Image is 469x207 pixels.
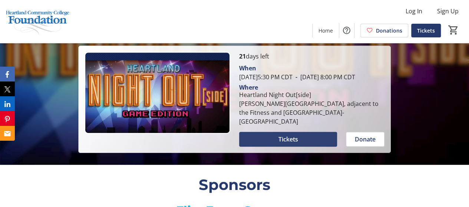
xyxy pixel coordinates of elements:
[355,135,376,144] span: Donate
[411,24,441,37] a: Tickets
[313,24,339,37] a: Home
[376,27,402,34] span: Donations
[239,52,385,61] p: days left
[239,90,385,99] div: Heartland Night Out[side]
[85,52,230,134] img: Campaign CTA Media Photo
[293,73,300,81] span: -
[293,73,355,81] span: [DATE] 8:00 PM CDT
[83,174,386,196] div: Sponsors
[360,24,408,37] a: Donations
[239,52,246,60] span: 21
[318,27,333,34] span: Home
[406,7,422,16] span: Log In
[417,27,435,34] span: Tickets
[239,84,258,90] div: Where
[239,99,385,126] div: [PERSON_NAME][GEOGRAPHIC_DATA], adjacent to the Fitness and [GEOGRAPHIC_DATA]-[GEOGRAPHIC_DATA]
[239,64,256,73] div: When
[4,3,70,40] img: Heartland Community College Foundation's Logo
[278,135,298,144] span: Tickets
[239,132,337,147] button: Tickets
[437,7,459,16] span: Sign Up
[447,23,460,37] button: Cart
[346,132,384,147] button: Donate
[431,5,465,17] button: Sign Up
[339,23,354,38] button: Help
[400,5,428,17] button: Log In
[239,73,293,81] span: [DATE] 5:30 PM CDT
